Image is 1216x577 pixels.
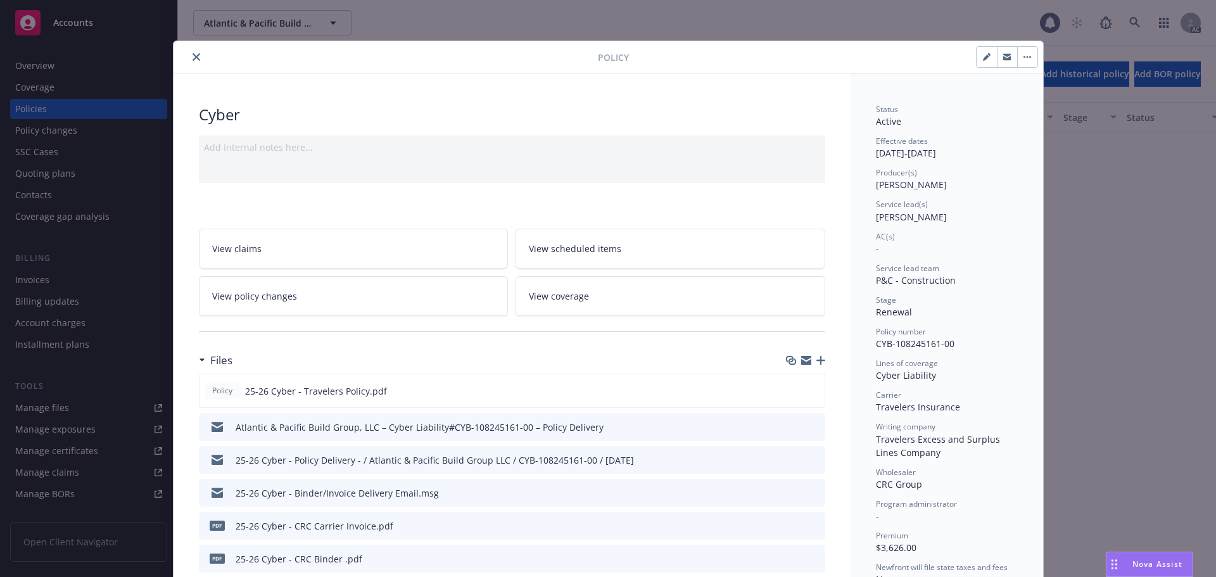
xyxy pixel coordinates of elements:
button: Nova Assist [1106,552,1193,577]
button: download file [788,486,799,500]
span: Newfront will file state taxes and fees [876,562,1008,573]
span: Effective dates [876,136,928,146]
span: Policy number [876,326,926,337]
span: View scheduled items [529,242,621,255]
span: Policy [598,51,629,64]
span: Service lead team [876,263,939,274]
button: close [189,49,204,65]
a: View coverage [516,276,825,316]
span: [PERSON_NAME] [876,211,947,223]
span: P&C - Construction [876,274,956,286]
span: [PERSON_NAME] [876,179,947,191]
span: Status [876,104,898,115]
button: preview file [809,519,820,533]
a: View claims [199,229,509,269]
span: View policy changes [212,289,297,303]
a: View policy changes [199,276,509,316]
span: Nova Assist [1132,559,1182,569]
div: Add internal notes here... [204,141,820,154]
button: preview file [809,552,820,566]
span: - [876,243,879,255]
button: preview file [809,486,820,500]
div: Cyber [199,104,825,125]
span: Travelers Excess and Surplus Lines Company [876,433,1003,459]
span: Active [876,115,901,127]
span: Program administrator [876,498,957,509]
span: AC(s) [876,231,895,242]
button: download file [788,453,799,467]
div: Files [199,352,232,369]
button: preview file [808,384,820,398]
span: pdf [210,521,225,530]
div: Drag to move [1106,552,1122,576]
span: Service lead(s) [876,199,928,210]
div: 25-26 Cyber - CRC Carrier Invoice.pdf [236,519,393,533]
span: Lines of coverage [876,358,938,369]
span: Producer(s) [876,167,917,178]
span: Stage [876,295,896,305]
span: Cyber Liability [876,369,936,381]
span: Writing company [876,421,935,432]
a: View scheduled items [516,229,825,269]
span: Renewal [876,306,912,318]
span: CYB-108245161-00 [876,338,954,350]
button: preview file [809,421,820,434]
span: Policy [210,385,235,396]
button: download file [788,519,799,533]
span: View claims [212,242,262,255]
span: Carrier [876,390,901,400]
span: Travelers Insurance [876,401,960,413]
div: 25-26 Cyber - CRC Binder .pdf [236,552,362,566]
button: preview file [809,453,820,467]
div: [DATE] - [DATE] [876,136,1018,160]
span: pdf [210,554,225,563]
span: 25-26 Cyber - Travelers Policy.pdf [245,384,387,398]
div: Atlantic & Pacific Build Group, LLC – Cyber Liability#CYB-108245161-00 – Policy Delivery [236,421,604,434]
span: CRC Group [876,478,922,490]
div: 25-26 Cyber - Policy Delivery - / Atlantic & Pacific Build Group LLC / CYB-108245161-00 / [DATE] [236,453,634,467]
span: $3,626.00 [876,542,916,554]
span: View coverage [529,289,589,303]
span: - [876,510,879,522]
button: download file [788,552,799,566]
div: 25-26 Cyber - Binder/Invoice Delivery Email.msg [236,486,439,500]
h3: Files [210,352,232,369]
span: Premium [876,530,908,541]
span: Wholesaler [876,467,916,478]
button: download file [788,384,798,398]
button: download file [788,421,799,434]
